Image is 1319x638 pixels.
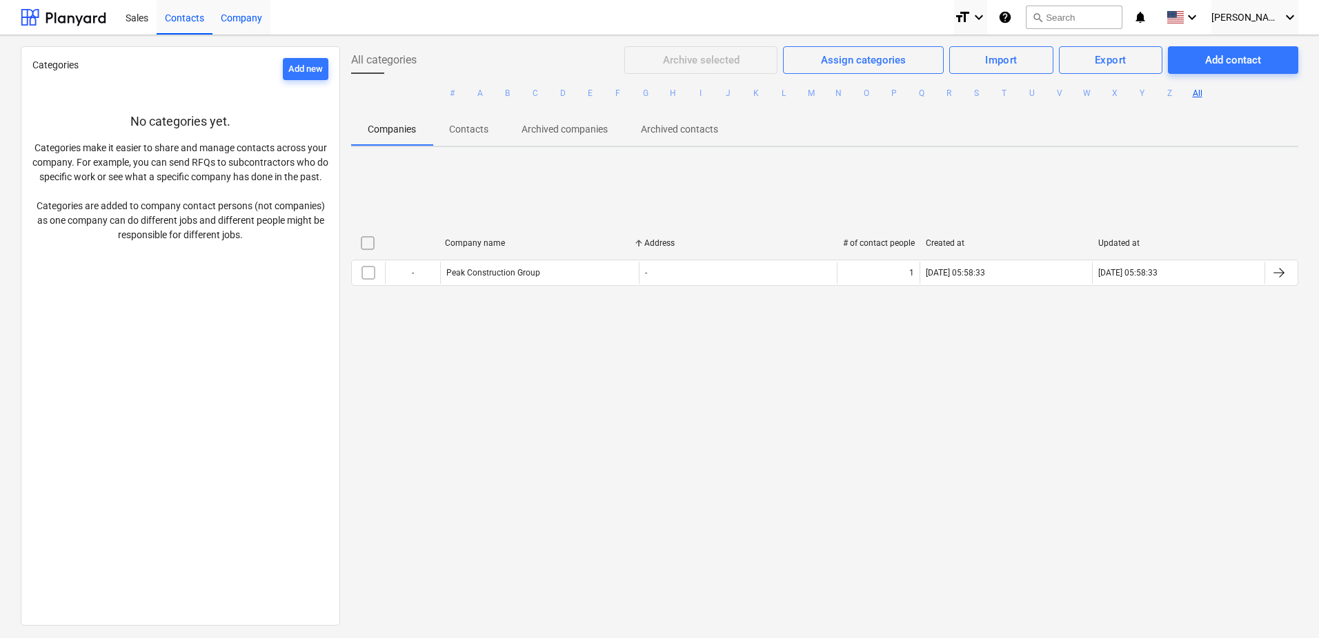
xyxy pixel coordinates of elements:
button: D [555,85,571,101]
p: Categories make it easier to share and manage contacts across your company. For example, you can ... [32,141,328,242]
button: A [472,85,488,101]
button: L [775,85,792,101]
button: M [803,85,820,101]
div: Updated at [1098,238,1260,248]
button: P [886,85,902,101]
button: Add new [283,58,328,80]
button: C [527,85,544,101]
div: - [385,262,440,284]
button: F [610,85,626,101]
button: V [1051,85,1068,101]
button: Assign categories [783,46,944,74]
button: All [1189,85,1206,101]
div: Add contact [1205,51,1261,69]
div: Import [985,51,1018,69]
button: # [444,85,461,101]
button: E [582,85,599,101]
button: H [665,85,682,101]
i: Knowledge base [998,9,1012,26]
button: B [499,85,516,101]
i: keyboard_arrow_down [1282,9,1298,26]
button: U [1024,85,1040,101]
div: [DATE] 05:58:33 [1098,268,1158,278]
button: Q [913,85,930,101]
div: Add new [288,61,323,77]
div: Peak Construction Group [446,268,540,278]
div: - [645,268,647,278]
div: Address [644,238,833,248]
div: Created at [926,238,1087,248]
button: R [941,85,958,101]
p: Companies [368,122,416,137]
div: Assign categories [821,51,906,69]
i: keyboard_arrow_down [1184,9,1200,26]
div: Export [1095,51,1127,69]
button: I [693,85,709,101]
button: Import [949,46,1053,74]
i: format_size [954,9,971,26]
div: [DATE] 05:58:33 [926,268,985,278]
button: Export [1059,46,1162,74]
button: Add contact [1168,46,1298,74]
button: G [637,85,654,101]
button: Search [1026,6,1122,29]
button: T [996,85,1013,101]
button: J [720,85,737,101]
div: 1 [909,268,914,278]
i: keyboard_arrow_down [971,9,987,26]
button: S [969,85,985,101]
p: Archived contacts [641,122,718,137]
p: Archived companies [522,122,608,137]
p: No categories yet. [32,113,328,130]
button: Z [1162,85,1178,101]
p: Contacts [449,122,488,137]
button: Y [1134,85,1151,101]
button: X [1107,85,1123,101]
span: [PERSON_NAME] [1211,12,1280,23]
span: All categories [351,52,417,68]
button: K [748,85,764,101]
button: N [831,85,847,101]
span: Categories [32,59,79,70]
button: W [1079,85,1095,101]
span: search [1032,12,1043,23]
button: O [858,85,875,101]
div: # of contact people [843,238,915,248]
div: Company name [445,238,633,248]
i: notifications [1133,9,1147,26]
